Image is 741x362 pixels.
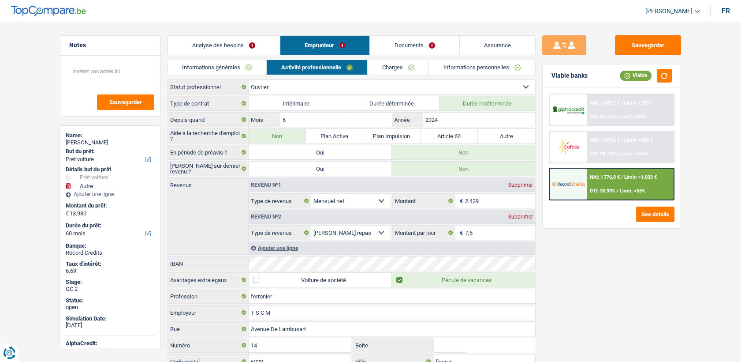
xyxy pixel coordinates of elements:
[168,289,249,303] label: Profession
[616,114,618,120] span: /
[66,222,153,229] label: Durée du prêt:
[455,226,465,240] span: €
[66,202,153,209] label: Montant du prêt:
[66,322,155,329] div: [DATE]
[168,322,249,336] label: Rue
[249,145,392,159] label: Oui
[66,286,155,293] div: QC 2
[168,96,249,110] label: Type de contrat
[589,188,615,194] span: DTI: 35.93%
[392,273,535,287] label: Pécule de vacances
[168,256,249,271] label: IBAN
[506,214,535,219] div: Supprimer
[66,132,155,139] div: Name:
[552,105,585,115] img: AlphaCredit
[249,182,283,188] div: Revenu nº1
[423,113,535,127] input: AAAA
[353,338,433,352] label: Boite
[589,100,619,106] span: NAI: 1 429,1 €
[478,129,535,143] label: Autre
[280,36,369,55] a: Emprunteur
[616,151,618,157] span: /
[66,279,155,286] div: Stage:
[722,7,730,15] div: fr
[66,347,155,354] div: Submitted & Waiting
[168,60,267,75] a: Informations générales
[267,60,367,75] a: Activité professionnelle
[393,226,455,240] label: Montant par jour
[249,96,344,110] label: Intérimaire
[638,4,700,19] a: [PERSON_NAME]
[97,94,154,110] button: Sauvegarder
[168,273,249,287] label: Avantages extralégaux
[168,129,249,143] label: Aide à la recherche d'emploi ?
[11,6,86,16] img: TopCompare Logo
[66,260,155,268] div: Taux d'intérêt:
[249,214,283,219] div: Revenu nº2
[66,297,155,304] div: Status:
[168,113,249,127] label: Depuis quand
[624,100,652,106] span: Limit: >750 €
[249,194,311,208] label: Type de revenus
[621,100,622,106] span: /
[69,41,152,49] h5: Notes
[168,338,249,352] label: Numéro
[66,242,155,249] div: Banque:
[280,113,391,127] input: MM
[392,113,423,127] label: Année
[66,340,155,347] div: AlphaCredit:
[168,36,280,55] a: Analyse des besoins
[624,174,656,180] span: Limit: >1.033 €
[615,35,681,55] button: Sauvegarder
[645,8,693,15] span: [PERSON_NAME]
[344,96,440,110] label: Durée déterminée
[459,36,535,55] a: Assurance
[363,129,421,143] label: Plan Impulsion
[66,148,153,155] label: But du prêt:
[168,178,248,188] label: Revenus
[66,139,155,146] div: [PERSON_NAME]
[619,188,645,194] span: Limit: <65%
[66,315,155,322] div: Simulation Date:
[421,129,478,143] label: Article 60
[109,99,142,105] span: Sauvegarder
[306,129,363,143] label: Plan Activa
[168,162,249,176] label: [PERSON_NAME] sur dernier revenu ?
[66,191,155,197] div: Ajouter une ligne
[551,72,588,79] div: Viable banks
[370,36,459,55] a: Documents
[249,113,280,127] label: Mois
[624,137,652,143] span: Limit: >800 €
[168,145,249,159] label: En période de préavis ?
[439,96,535,110] label: Durée indéterminée
[552,139,585,155] img: Cofidis
[249,241,535,254] div: Ajouter une ligne
[66,210,69,217] span: €
[392,145,535,159] label: Non
[621,174,622,180] span: /
[392,162,535,176] label: Non
[249,273,392,287] label: Voiture de société
[66,268,155,275] div: 6.69
[66,304,155,311] div: open
[455,194,465,208] span: €
[393,194,455,208] label: Montant
[249,129,306,143] label: Non
[506,182,535,188] div: Supprimer
[552,176,585,192] img: Record Credits
[619,114,645,120] span: Limit: <60%
[589,151,615,157] span: DTI: 38.75%
[636,207,674,222] button: See details
[249,162,392,176] label: Oui
[620,71,652,80] div: Viable
[168,80,249,94] label: Statut professionnel
[589,137,619,143] span: NAI: 1 579,6 €
[66,249,155,256] div: Record Credits
[168,305,249,320] label: Employeur
[616,188,618,194] span: /
[249,226,311,240] label: Type de revenus
[621,137,622,143] span: /
[589,174,619,180] span: NAI: 1 776,8 €
[66,166,155,173] div: Détails but du prêt
[619,151,648,157] span: Limit: <100%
